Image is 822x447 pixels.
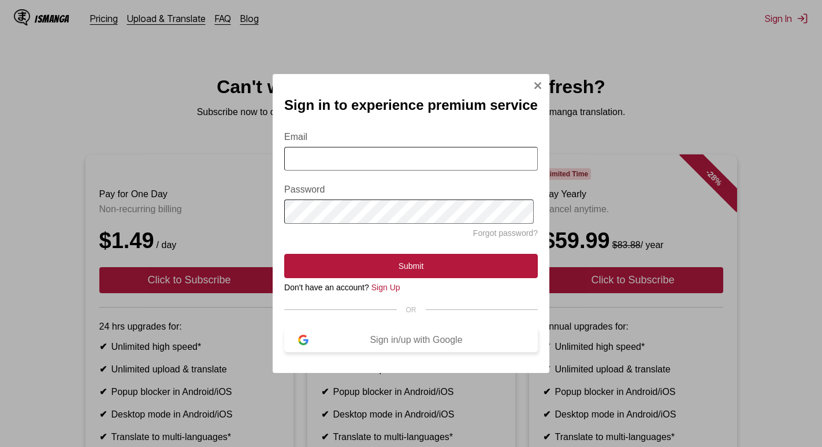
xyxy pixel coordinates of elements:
h2: Sign in to experience premium service [284,97,538,113]
div: Sign in/up with Google [308,335,524,345]
img: google-logo [298,335,308,345]
button: Sign in/up with Google [284,328,538,352]
button: Submit [284,254,538,278]
a: Forgot password? [473,228,538,238]
label: Email [284,132,538,142]
div: Don't have an account? [284,283,538,292]
div: Sign In Modal [273,74,549,373]
img: Close [533,81,542,90]
label: Password [284,184,538,195]
a: Sign Up [371,283,400,292]
div: OR [284,306,538,314]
